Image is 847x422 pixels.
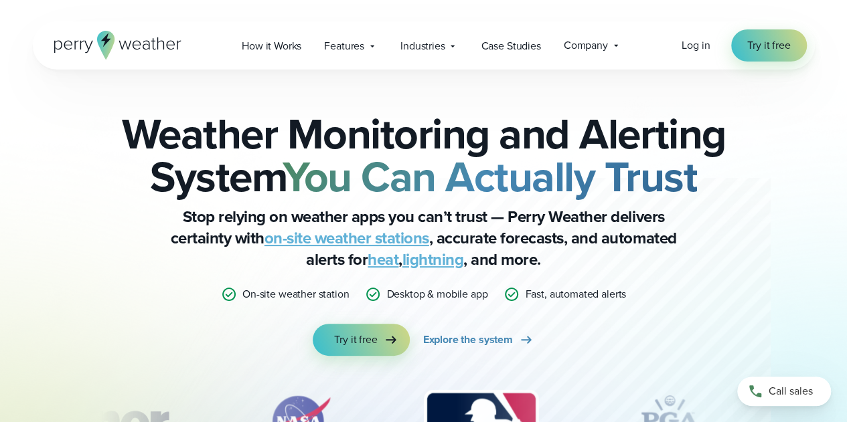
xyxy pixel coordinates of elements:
[242,286,349,302] p: On-site weather station
[737,377,831,406] a: Call sales
[313,324,409,356] a: Try it free
[334,332,377,348] span: Try it free
[242,38,301,54] span: How it Works
[100,112,748,198] h2: Weather Monitoring and Alerting System
[400,38,445,54] span: Industries
[402,247,464,272] a: lightning
[264,226,429,250] a: on-site weather stations
[386,286,487,302] p: Desktop & mobile app
[682,37,710,53] span: Log in
[283,145,697,208] strong: You Can Actually Trust
[564,37,608,54] span: Company
[230,32,313,60] a: How it Works
[525,286,626,302] p: Fast, automated alerts
[747,37,790,54] span: Try it free
[469,32,552,60] a: Case Studies
[731,29,806,62] a: Try it free
[481,38,540,54] span: Case Studies
[682,37,710,54] a: Log in
[368,247,398,272] a: heat
[769,383,813,399] span: Call sales
[324,38,364,54] span: Features
[423,332,513,348] span: Explore the system
[156,206,692,270] p: Stop relying on weather apps you can’t trust — Perry Weather delivers certainty with , accurate f...
[423,324,534,356] a: Explore the system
